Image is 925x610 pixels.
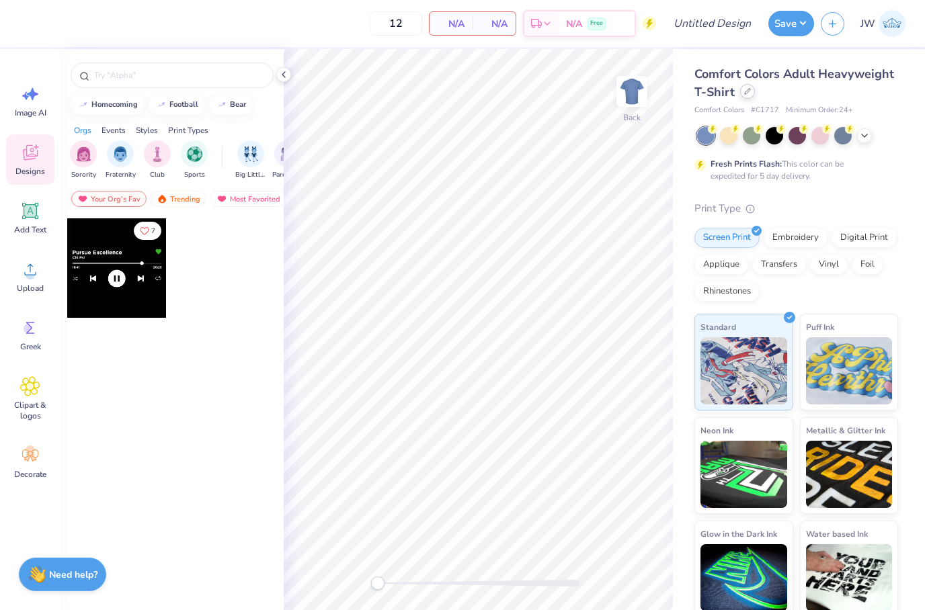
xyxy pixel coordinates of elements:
[230,101,246,108] div: bear
[14,469,46,480] span: Decorate
[694,281,760,302] div: Rhinestones
[181,140,208,180] button: filter button
[806,320,834,334] span: Puff Ink
[151,228,155,234] span: 7
[810,255,848,275] div: Vinyl
[806,527,868,541] span: Water based Ink
[150,170,165,180] span: Club
[216,101,227,109] img: trend_line.gif
[764,228,828,248] div: Embroidery
[78,101,89,109] img: trend_line.gif
[566,17,582,31] span: N/A
[209,95,252,115] button: bear
[70,140,97,180] div: filter for Sorority
[102,124,126,136] div: Events
[243,146,258,162] img: Big Little Reveal Image
[134,222,161,240] button: Like
[113,146,128,162] img: Fraternity Image
[149,95,204,115] button: football
[71,191,147,207] div: Your Org's Fav
[168,124,208,136] div: Print Types
[181,140,208,180] div: filter for Sports
[71,170,96,180] span: Sorority
[8,400,52,421] span: Clipart & logos
[806,337,893,404] img: Puff Ink
[590,19,603,28] span: Free
[711,159,782,169] strong: Fresh Prints Flash:
[150,146,165,162] img: Club Image
[694,105,744,116] span: Comfort Colors
[752,255,806,275] div: Transfers
[806,423,885,437] span: Metallic & Glitter Ink
[76,146,91,162] img: Sorority Image
[438,17,465,31] span: N/A
[852,255,883,275] div: Foil
[156,101,167,109] img: trend_line.gif
[700,423,733,437] span: Neon Ink
[169,101,198,108] div: football
[694,255,748,275] div: Applique
[71,95,144,115] button: homecoming
[700,527,777,541] span: Glow in the Dark Ink
[216,194,227,204] img: most_fav.gif
[854,10,912,37] a: JW
[151,191,206,207] div: Trending
[14,224,46,235] span: Add Text
[74,124,91,136] div: Orgs
[106,170,136,180] span: Fraternity
[235,170,266,180] span: Big Little Reveal
[15,107,46,118] span: Image AI
[106,140,136,180] button: filter button
[49,568,97,581] strong: Need help?
[20,341,41,352] span: Greek
[371,576,385,590] div: Accessibility label
[93,69,265,82] input: Try "Alpha"
[786,105,853,116] span: Minimum Order: 24 +
[711,158,876,182] div: This color can be expedited for 5 day delivery.
[70,140,97,180] button: filter button
[694,201,898,216] div: Print Type
[15,166,45,177] span: Designs
[235,140,266,180] div: filter for Big Little Reveal
[77,194,88,204] img: most_fav.gif
[618,78,645,105] img: Back
[370,11,422,36] input: – –
[91,101,138,108] div: homecoming
[106,140,136,180] div: filter for Fraternity
[235,140,266,180] button: filter button
[17,283,44,294] span: Upload
[879,10,906,37] img: Jessica Wendt
[144,140,171,180] div: filter for Club
[832,228,897,248] div: Digital Print
[700,441,787,508] img: Neon Ink
[144,140,171,180] button: filter button
[210,191,286,207] div: Most Favorited
[481,17,508,31] span: N/A
[768,11,814,36] button: Save
[623,112,641,124] div: Back
[272,140,303,180] div: filter for Parent's Weekend
[663,10,762,37] input: Untitled Design
[157,194,167,204] img: trending.gif
[187,146,202,162] img: Sports Image
[700,320,736,334] span: Standard
[280,146,296,162] img: Parent's Weekend Image
[184,170,205,180] span: Sports
[806,441,893,508] img: Metallic & Glitter Ink
[751,105,779,116] span: # C1717
[136,124,158,136] div: Styles
[694,228,760,248] div: Screen Print
[272,170,303,180] span: Parent's Weekend
[272,140,303,180] button: filter button
[694,66,894,100] span: Comfort Colors Adult Heavyweight T-Shirt
[860,16,875,32] span: JW
[700,337,787,404] img: Standard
